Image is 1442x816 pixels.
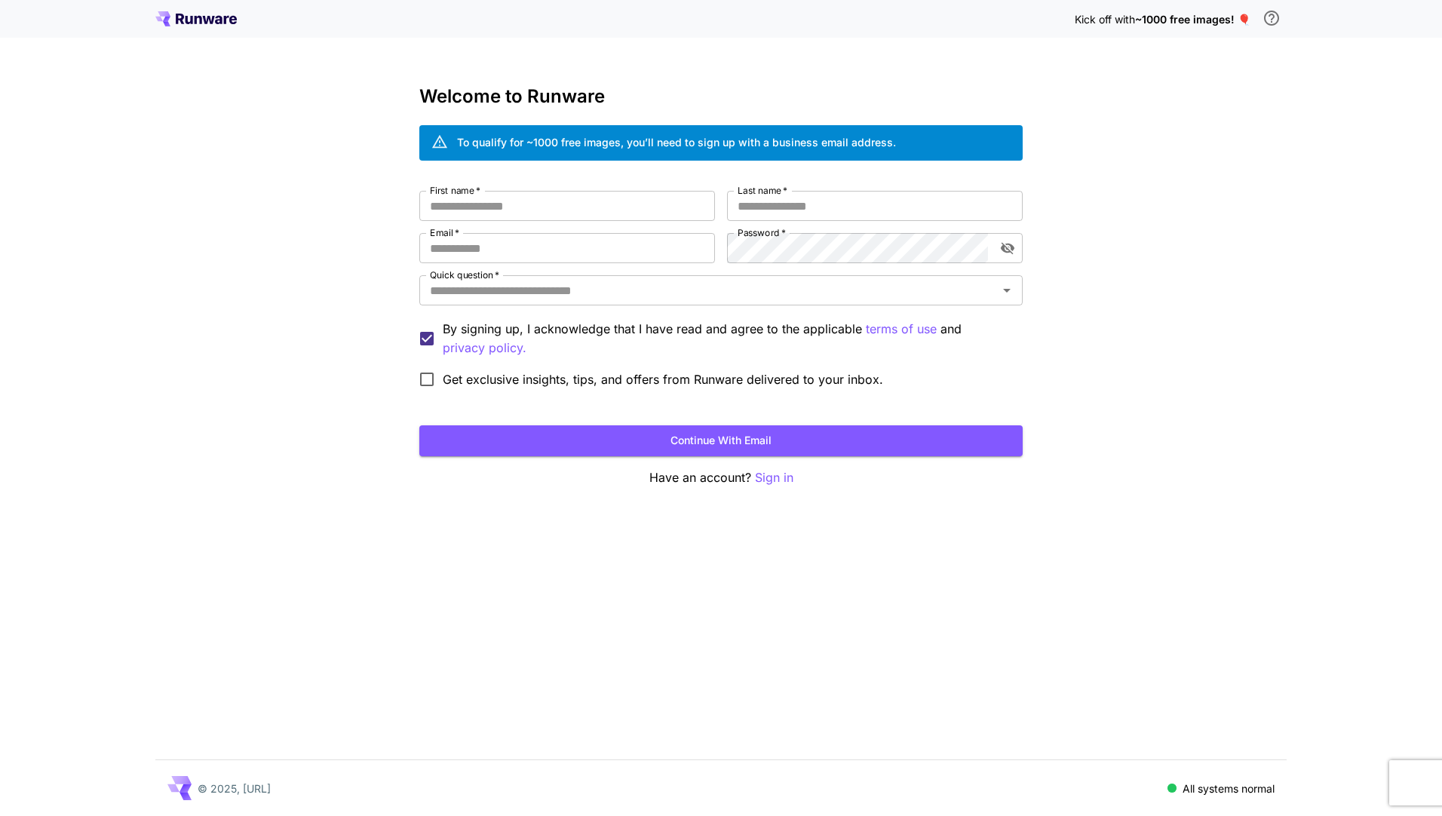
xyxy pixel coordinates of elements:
h3: Welcome to Runware [419,86,1023,107]
div: To qualify for ~1000 free images, you’ll need to sign up with a business email address. [457,134,896,150]
span: Kick off with [1075,13,1135,26]
button: Open [996,280,1017,301]
button: By signing up, I acknowledge that I have read and agree to the applicable and privacy policy. [866,320,937,339]
button: Continue with email [419,425,1023,456]
span: Get exclusive insights, tips, and offers from Runware delivered to your inbox. [443,370,883,388]
label: Email [430,226,459,239]
button: Sign in [755,468,793,487]
p: terms of use [866,320,937,339]
p: By signing up, I acknowledge that I have read and agree to the applicable and [443,320,1011,357]
p: privacy policy. [443,339,526,357]
label: Last name [738,184,787,197]
p: Have an account? [419,468,1023,487]
label: First name [430,184,480,197]
button: In order to qualify for free credit, you need to sign up with a business email address and click ... [1256,3,1287,33]
label: Quick question [430,268,499,281]
span: ~1000 free images! 🎈 [1135,13,1250,26]
button: By signing up, I acknowledge that I have read and agree to the applicable terms of use and [443,339,526,357]
label: Password [738,226,786,239]
p: © 2025, [URL] [198,781,271,796]
button: toggle password visibility [994,235,1021,262]
p: All systems normal [1183,781,1275,796]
